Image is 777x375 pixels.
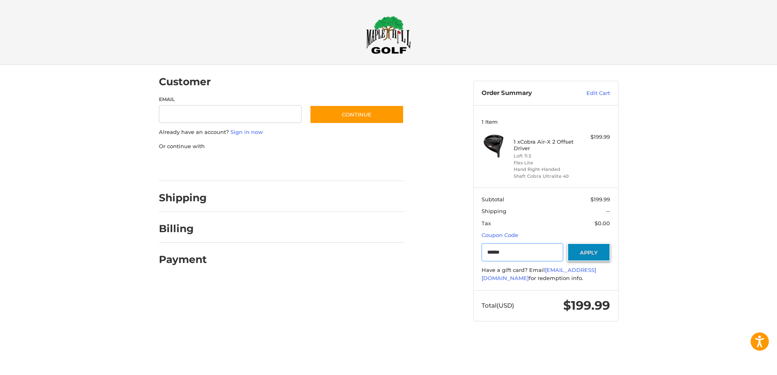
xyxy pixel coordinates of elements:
[159,142,404,151] p: Or continue with
[294,158,355,173] iframe: PayPal-venmo
[606,208,610,214] span: --
[310,105,404,124] button: Continue
[482,208,506,214] span: Shipping
[159,128,404,136] p: Already have an account?
[595,220,610,226] span: $0.00
[159,253,207,266] h2: Payment
[482,220,491,226] span: Tax
[482,196,504,203] span: Subtotal
[482,267,596,281] a: [EMAIL_ADDRESS][DOMAIN_NAME]
[563,298,610,313] span: $199.99
[514,159,576,166] li: Flex Lite
[514,166,576,173] li: Hand Right-Handed
[514,138,576,152] h4: 1 x Cobra Air-X 2 Offset Driver
[225,158,286,173] iframe: PayPal-paylater
[482,119,610,125] h3: 1 Item
[159,192,207,204] h2: Shipping
[156,158,217,173] iframe: PayPal-paypal
[159,222,206,235] h2: Billing
[514,153,576,159] li: Loft 11.5
[482,266,610,282] div: Have a gift card? Email for redemption info.
[482,89,569,97] h3: Order Summary
[578,133,610,141] div: $199.99
[159,96,302,103] label: Email
[590,196,610,203] span: $199.99
[366,16,411,54] img: Maple Hill Golf
[159,75,211,88] h2: Customer
[569,89,610,97] a: Edit Cart
[567,243,610,261] button: Apply
[482,302,514,309] span: Total (USD)
[230,129,263,135] a: Sign in now
[482,232,518,238] a: Coupon Code
[514,173,576,180] li: Shaft Cobra Ultralite 40
[482,243,563,261] input: Gift Certificate or Coupon Code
